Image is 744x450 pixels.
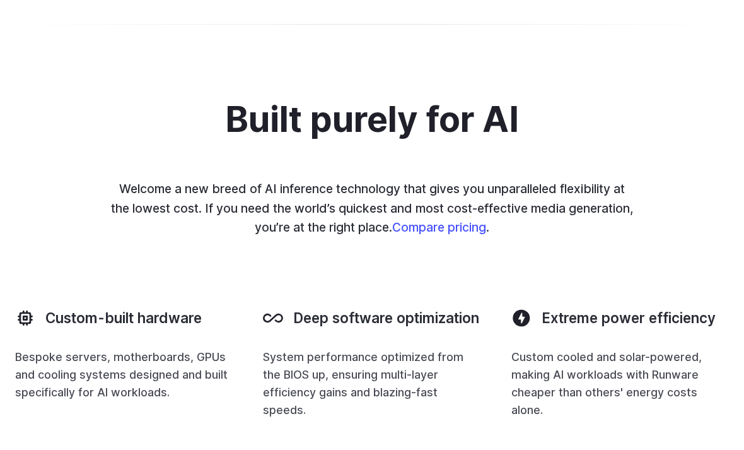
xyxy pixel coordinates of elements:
[15,349,233,402] p: Bespoke servers, motherboards, GPUs and cooling systems designed and built specifically for AI wo...
[225,100,519,139] h2: Built purely for AI
[45,309,202,329] h3: Custom-built hardware
[542,309,716,329] h3: Extreme power efficiency
[263,349,480,420] p: System performance optimized from the BIOS up, ensuring multi-layer efficiency gains and blazing-...
[392,220,486,235] a: Compare pricing
[511,349,729,420] p: Custom cooled and solar-powered, making AI workloads with Runware cheaper than others' energy cos...
[293,309,479,329] h3: Deep software optimization
[110,180,634,238] p: Welcome a new breed of AI inference technology that gives you unparalleled flexibility at the low...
